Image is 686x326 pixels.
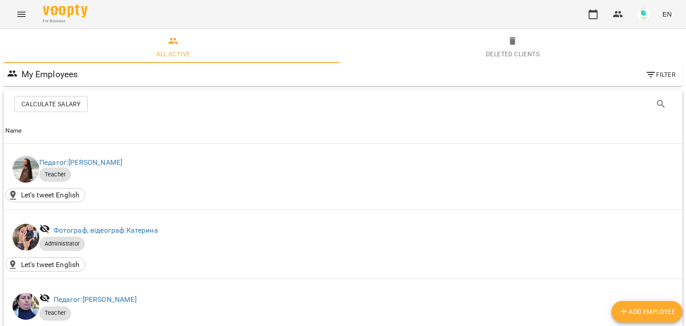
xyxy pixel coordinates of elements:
[659,6,675,22] button: EN
[39,309,71,317] span: Teacher
[21,67,78,81] h6: My Employees
[39,171,71,179] span: Teacher
[5,188,85,202] div: Let's tweet English()
[21,99,80,109] span: Calculate Salary
[619,306,675,317] span: Add Employee
[13,224,39,251] img: Катерина
[642,67,679,83] button: Filter
[662,9,672,19] span: EN
[156,49,191,59] div: All active
[43,4,88,17] img: Voopty Logo
[43,18,88,24] span: For Business
[637,8,650,21] img: bbf80086e43e73aae20379482598e1e8.jpg
[5,125,681,136] span: Name
[5,125,22,136] div: Name
[486,49,540,59] div: Deleted clients
[13,293,39,320] img: Людмила Рудяга
[5,257,85,272] div: Let's tweet English()
[54,295,137,304] a: Педагог:[PERSON_NAME]
[39,158,122,167] a: Педагог:[PERSON_NAME]
[21,190,80,201] p: Let's tweet English
[611,301,682,322] button: Add Employee
[14,96,88,112] button: Calculate Salary
[21,259,80,270] p: Let's tweet English
[650,93,672,115] button: Search
[13,156,39,183] img: Анастасія Гетьманенко
[11,4,32,25] button: Menu
[645,69,675,80] span: Filter
[54,226,158,234] a: Фотограф, відеограф:Катерина
[39,240,85,248] span: Administrator
[5,125,22,136] div: Sort
[4,90,682,118] div: Table Toolbar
